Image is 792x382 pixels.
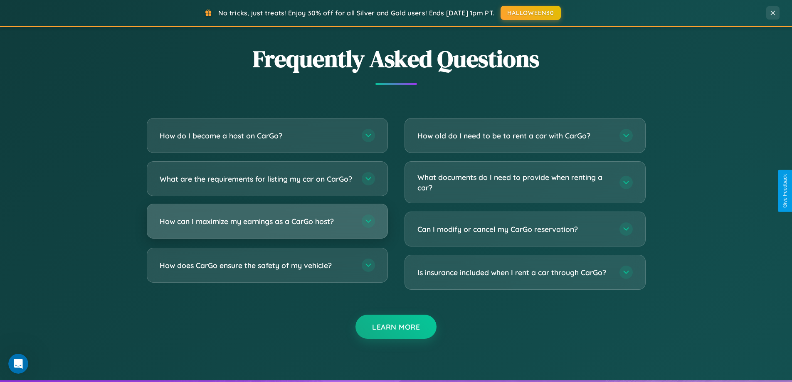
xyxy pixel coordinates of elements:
[501,6,561,20] button: HALLOWEEN30
[417,224,611,234] h3: Can I modify or cancel my CarGo reservation?
[417,267,611,278] h3: Is insurance included when I rent a car through CarGo?
[8,354,28,374] iframe: Intercom live chat
[147,43,646,75] h2: Frequently Asked Questions
[355,315,437,339] button: Learn More
[782,174,788,208] div: Give Feedback
[417,131,611,141] h3: How old do I need to be to rent a car with CarGo?
[160,131,353,141] h3: How do I become a host on CarGo?
[417,172,611,192] h3: What documents do I need to provide when renting a car?
[218,9,494,17] span: No tricks, just treats! Enjoy 30% off for all Silver and Gold users! Ends [DATE] 1pm PT.
[160,260,353,271] h3: How does CarGo ensure the safety of my vehicle?
[160,174,353,184] h3: What are the requirements for listing my car on CarGo?
[160,216,353,227] h3: How can I maximize my earnings as a CarGo host?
